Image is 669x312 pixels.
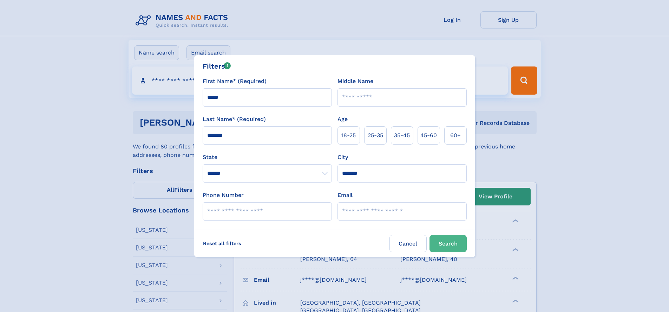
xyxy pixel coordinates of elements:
label: State [203,153,332,161]
label: Reset all filters [198,235,246,252]
span: 25‑35 [368,131,383,140]
label: Last Name* (Required) [203,115,266,123]
span: 60+ [450,131,461,140]
div: Filters [203,61,231,71]
label: Email [337,191,353,199]
label: First Name* (Required) [203,77,267,85]
label: Cancel [389,235,427,252]
label: Middle Name [337,77,373,85]
span: 18‑25 [341,131,356,140]
label: Age [337,115,348,123]
span: 35‑45 [394,131,410,140]
button: Search [429,235,467,252]
label: City [337,153,348,161]
span: 45‑60 [420,131,437,140]
label: Phone Number [203,191,244,199]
